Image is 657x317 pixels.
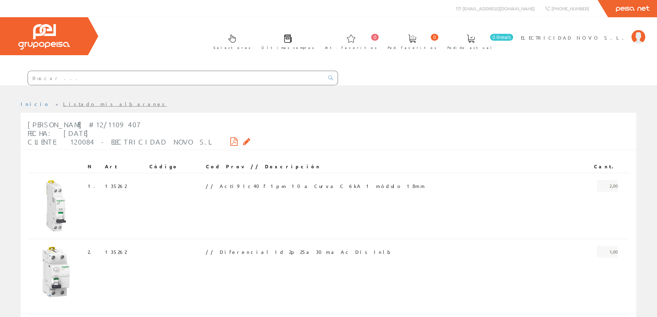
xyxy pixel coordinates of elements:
span: Últimas compras [261,44,314,51]
span: ELECTRICIDAD NOVO S.L. [521,34,628,41]
span: [PHONE_NUMBER] [551,6,589,11]
span: [EMAIL_ADDRESS][DOMAIN_NAME] [462,6,535,11]
span: Pedido actual [447,44,494,51]
span: Ped. favoritos [388,44,437,51]
span: 1 [88,180,99,192]
img: Foto artículo (150x150) [30,180,82,232]
th: N [85,160,102,173]
img: Grupo Peisa [18,24,70,50]
a: Selectores [207,29,254,54]
th: Cant. [572,160,620,173]
th: Cod Prov // Descripción [203,160,572,173]
span: // Acti9 Ic40f 1p+n 10a Curva C 6kA 1 módulo 18mm [206,180,426,192]
a: Inicio [21,101,50,107]
input: Buscar ... [28,71,324,85]
span: [PERSON_NAME] #12/1109407 Fecha: [DATE] Cliente: 120084 - ELECTRICIDAD NOVO S.L. [28,120,214,146]
a: Listado mis albaranes [63,101,167,107]
img: Foto artículo (150x150) [30,246,82,298]
i: Descargar PDF [230,139,238,144]
span: // Diferencial Id 2p 25a 30ma Ac Dis Inlb [206,246,395,258]
th: Art [102,160,147,173]
span: 1,00 [597,246,618,258]
span: 0 línea/s [490,34,513,41]
span: 0 [431,34,438,41]
a: Últimas compras [255,29,318,54]
i: Solicitar por email copia firmada [243,139,250,144]
span: Art. favoritos [325,44,377,51]
span: 135262 [105,180,127,192]
span: Selectores [213,44,251,51]
span: 0 [371,34,379,41]
span: 2 [88,246,96,258]
span: 2,00 [597,180,618,192]
th: Código [147,160,203,173]
a: . [90,249,96,255]
a: . [93,183,99,189]
span: 135262 [105,246,127,258]
a: ELECTRICIDAD NOVO S.L. [521,29,645,35]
